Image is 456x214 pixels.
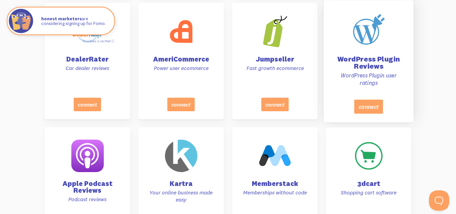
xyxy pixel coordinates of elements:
p: Power user ecommerce [146,65,216,72]
p: Memberships without code [240,189,310,196]
iframe: Help Scout Beacon - Open [429,190,449,211]
h4: AmeriCommerce [146,56,216,63]
a: Jumpseller Fast growth ecommerce connect [232,3,318,119]
p: Shopping cart software [334,189,403,196]
p: Fast growth ecommerce [240,65,310,72]
strong: honest marketers [41,16,82,21]
h4: DealerRater [53,56,122,63]
h4: Apple Podcast Reviews [53,180,122,194]
p: WordPress Plugin user ratings [332,72,405,87]
h4: Kartra [146,180,216,187]
h4: Jumpseller [240,56,310,63]
h4: Memberstack [240,180,310,187]
img: Fomo [9,9,33,33]
button: connect [354,99,383,114]
h4: WordPress Plugin Reviews [332,56,405,70]
p: Podcast reviews [53,196,122,203]
button: connect [167,98,195,111]
button: connect [261,98,289,111]
p: are considering signing up for Fomo. [41,16,107,26]
a: This data is verified ⓘ [82,39,114,43]
p: Your online business made easy [146,189,216,203]
a: WordPress Plugin Reviews WordPress Plugin user ratings connect [323,0,413,122]
button: connect [74,98,101,111]
a: AmeriCommerce Power user ecommerce connect [138,3,224,119]
p: Car dealer reviews [53,65,122,72]
a: DealerRater Car dealer reviews connect [45,3,130,119]
h4: 3dcart [334,180,403,187]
